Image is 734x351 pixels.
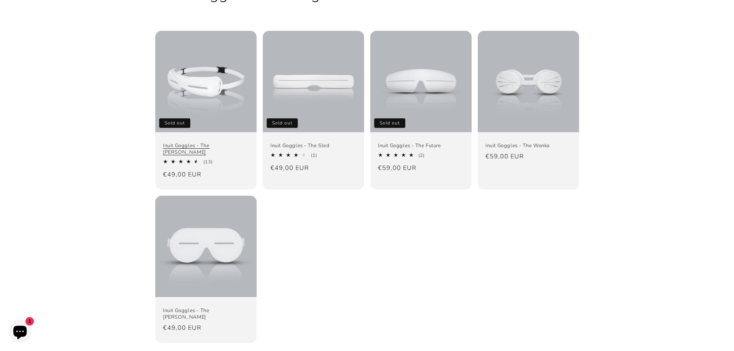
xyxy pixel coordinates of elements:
[378,143,464,149] a: Inuit Goggles - The Future
[163,307,249,321] a: Inuit Goggles - The [PERSON_NAME]
[485,143,571,149] a: Inuit Goggles - The Wonka
[270,143,356,149] a: Inuit Goggles - The Sled
[163,143,249,156] a: Inuit Goggles - The [PERSON_NAME]
[6,320,34,345] inbox-online-store-chat: Shopify online store chat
